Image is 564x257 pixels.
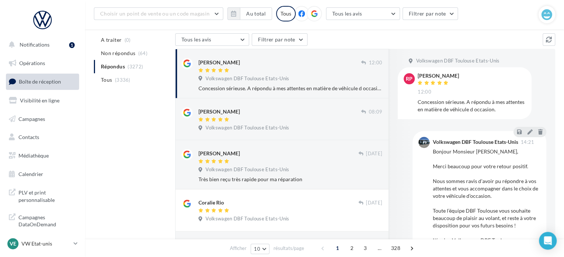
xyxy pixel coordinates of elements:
span: Opérations [19,60,45,66]
span: 14:21 [520,140,534,145]
div: Tous [276,6,296,21]
div: [PERSON_NAME] [198,108,240,115]
span: Volkswagen DBF Toulouse Etats-Unis [205,166,289,173]
div: Très bien reçu très rapide pour ma réparation [198,176,382,183]
a: Campagnes DataOnDemand [4,209,81,231]
span: VE [10,240,16,247]
span: Volkswagen DBF Toulouse Etats-Unis [416,58,499,64]
span: Boîte de réception [19,78,61,85]
span: 328 [388,242,403,254]
span: Tous les avis [181,36,211,43]
div: Coralie Rio [198,199,224,206]
p: VW Etat-unis [21,240,71,247]
a: Boîte de réception [4,74,81,89]
span: Contacts [18,134,39,140]
div: Volkswagen DBF Toulouse Etats-Unis [432,139,518,145]
a: PLV et print personnalisable [4,185,81,206]
span: Campagnes DataOnDemand [18,212,76,228]
button: Notifications 1 [4,37,78,53]
button: Au total [227,7,272,20]
span: (3336) [115,77,130,83]
button: Tous les avis [175,33,249,46]
span: Volkswagen DBF Toulouse Etats-Unis [205,75,289,82]
span: Non répondus [101,50,135,57]
span: (64) [138,50,147,56]
a: Campagnes [4,111,81,127]
div: Concession sérieuse. A répondu à mes attentes en matière de véhicule d occasion. [198,85,382,92]
span: 10 [254,246,260,252]
button: Choisir un point de vente ou un code magasin [94,7,223,20]
span: 08:09 [368,109,382,115]
button: Tous les avis [326,7,400,20]
div: 1 [69,42,75,48]
span: 1 [332,242,343,254]
span: A traiter [101,36,122,44]
span: Tous [101,76,112,84]
span: (0) [125,37,131,43]
div: [PERSON_NAME] [418,73,459,78]
span: Médiathèque [18,152,49,159]
span: [DATE] [366,200,382,206]
span: 12:00 [368,60,382,66]
span: Afficher [230,245,247,252]
a: Contacts [4,129,81,145]
span: résultats/page [273,245,304,252]
span: Choisir un point de vente ou un code magasin [100,10,210,17]
button: 10 [251,244,269,254]
span: Notifications [20,41,50,48]
div: [PERSON_NAME] [198,59,240,66]
a: VE VW Etat-unis [6,237,79,251]
span: 12:00 [418,89,431,95]
div: Concession sérieuse. A répondu à mes attentes en matière de véhicule d occasion. [418,98,526,113]
span: Volkswagen DBF Toulouse Etats-Unis [205,125,289,131]
a: Opérations [4,55,81,71]
div: [PERSON_NAME] [198,150,240,157]
span: Calendrier [18,171,43,177]
span: PLV et print personnalisable [18,187,76,203]
button: Filtrer par note [252,33,308,46]
span: Tous les avis [332,10,362,17]
span: 3 [359,242,371,254]
span: 2 [346,242,358,254]
span: ... [374,242,385,254]
span: Volkswagen DBF Toulouse Etats-Unis [205,216,289,222]
a: Médiathèque [4,148,81,163]
a: Visibilité en ligne [4,93,81,108]
button: Filtrer par note [402,7,458,20]
span: Campagnes [18,115,45,122]
span: [DATE] [366,151,382,157]
span: RP [406,75,412,82]
button: Au total [240,7,272,20]
div: Open Intercom Messenger [539,232,557,250]
span: Visibilité en ligne [20,97,60,104]
a: Calendrier [4,166,81,182]
div: Bonjour Monsieur [PERSON_NAME], Merci beaucoup pour votre retour positif. Nous sommes ravis d’avo... [432,148,540,244]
